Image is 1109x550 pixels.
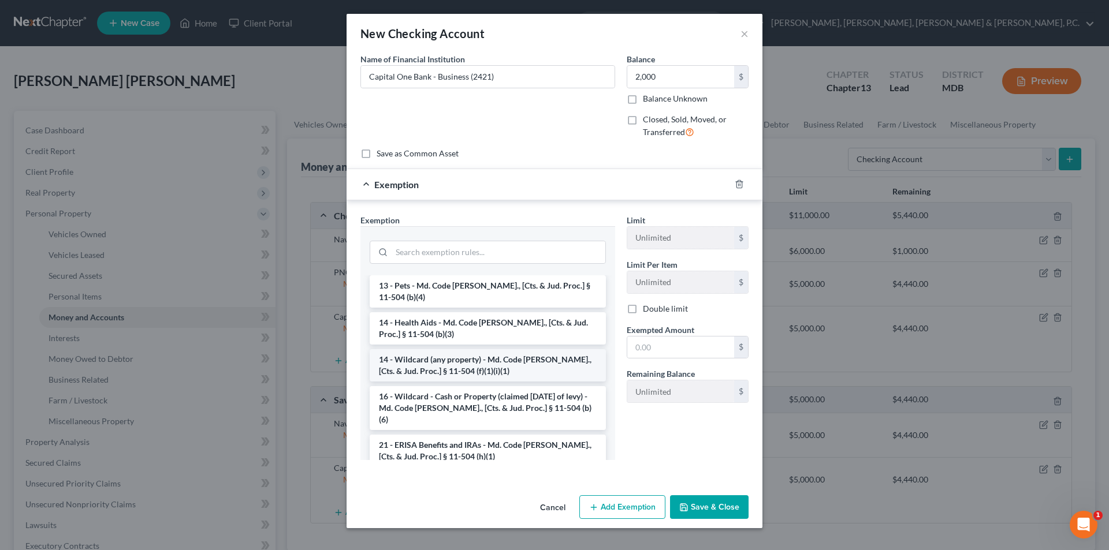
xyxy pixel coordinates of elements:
li: 14 - Health Aids - Md. Code [PERSON_NAME]., [Cts. & Jud. Proc.] § 11-504 (b)(3) [370,312,606,345]
li: 21 - ERISA Benefits and IRAs - Md. Code [PERSON_NAME]., [Cts. & Jud. Proc.] § 11-504 (h)(1) [370,435,606,467]
input: 0.00 [627,66,734,88]
li: 16 - Wildcard - Cash or Property (claimed [DATE] of levy) - Md. Code [PERSON_NAME]., [Cts. & Jud.... [370,386,606,430]
span: Name of Financial Institution [360,54,465,64]
input: Enter name... [361,66,615,88]
div: $ [734,227,748,249]
iframe: Intercom live chat [1070,511,1097,538]
li: 13 - Pets - Md. Code [PERSON_NAME]., [Cts. & Jud. Proc.] § 11-504 (b)(4) [370,275,606,308]
input: 0.00 [627,336,734,358]
span: Closed, Sold, Moved, or Transferred [643,114,727,137]
div: New Checking Account [360,25,485,42]
label: Save as Common Asset [377,148,459,159]
button: Save & Close [670,495,749,519]
span: Exemption [360,215,400,225]
label: Remaining Balance [627,368,695,380]
span: Exemption [374,179,419,190]
label: Double limit [643,303,688,315]
button: Add Exemption [579,495,665,519]
input: -- [627,380,734,402]
span: Limit [627,215,645,225]
button: × [740,27,749,40]
label: Limit Per Item [627,259,678,271]
span: 1 [1093,511,1103,520]
label: Balance Unknown [643,93,708,104]
input: -- [627,227,734,249]
div: $ [734,380,748,402]
div: $ [734,336,748,358]
button: Cancel [531,496,575,519]
label: Balance [627,53,655,65]
input: -- [627,271,734,293]
li: 14 - Wildcard (any property) - Md. Code [PERSON_NAME]., [Cts. & Jud. Proc.] § 11-504 (f)(1)(i)(1) [370,349,606,381]
input: Search exemption rules... [392,241,605,263]
span: Exempted Amount [627,325,694,335]
div: $ [734,271,748,293]
div: $ [734,66,748,88]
